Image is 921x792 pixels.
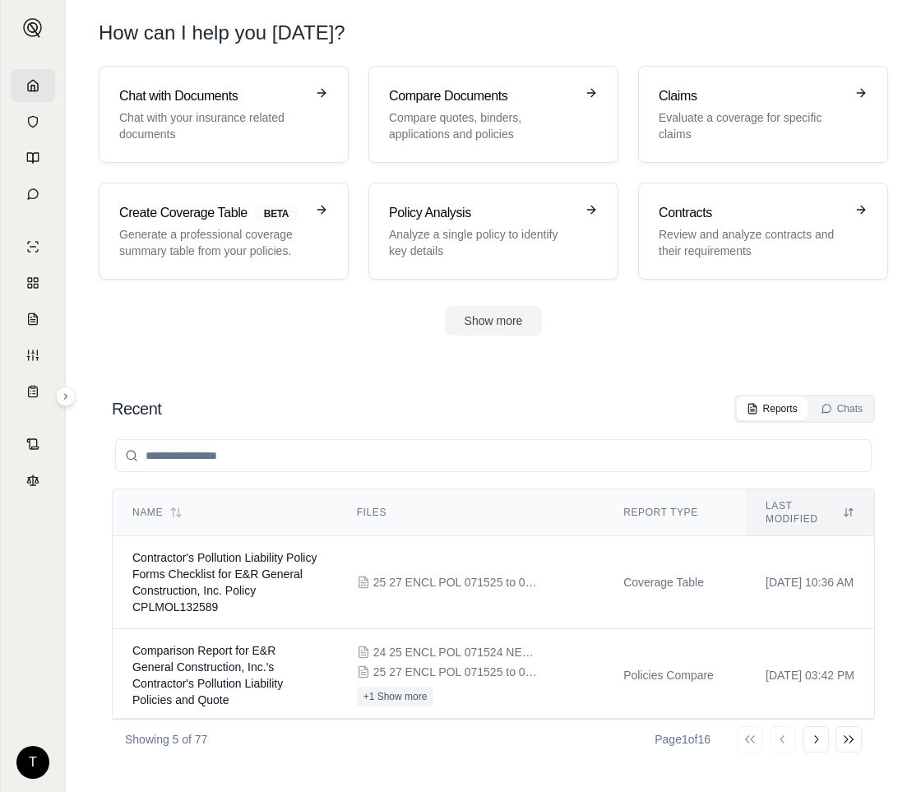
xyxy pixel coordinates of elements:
[747,402,798,415] div: Reports
[638,183,888,280] a: ContractsReview and analyze contracts and their requirements
[389,109,575,142] p: Compare quotes, binders, applications and policies
[99,183,349,280] a: Create Coverage TableBETAGenerate a professional coverage summary table from your policies.
[132,644,283,706] span: Comparison Report for E&R General Construction, Inc.'s Contractor's Pollution Liability Policies ...
[16,12,49,44] button: Expand sidebar
[119,86,305,106] h3: Chat with Documents
[604,629,746,722] td: Policies Compare
[11,375,55,408] a: Coverage Table
[11,266,55,299] a: Policy Comparisons
[99,20,888,46] h1: How can I help you [DATE]?
[737,397,808,420] button: Reports
[99,66,349,163] a: Chat with DocumentsChat with your insurance related documents
[373,644,538,660] span: 24 25 ENCL POL 071524 NEWB pol#CPLMOL125125.pdf
[132,506,317,519] div: Name
[638,66,888,163] a: ClaimsEvaluate a coverage for specific claims
[11,303,55,336] a: Claim Coverage
[119,226,305,259] p: Generate a professional coverage summary table from your policies.
[746,536,874,629] td: [DATE] 10:36 AM
[373,574,538,591] span: 25 27 ENCL POL 071525 to 071527 2yr pol#CPLMOL132589.pdf
[119,109,305,142] p: Chat with your insurance related documents
[389,226,575,259] p: Analyze a single policy to identify key details
[659,109,845,142] p: Evaluate a coverage for specific claims
[655,731,710,748] div: Page 1 of 16
[821,402,863,415] div: Chats
[11,230,55,263] a: Single Policy
[56,387,76,406] button: Expand sidebar
[11,428,55,461] a: Contract Analysis
[659,226,845,259] p: Review and analyze contracts and their requirements
[132,551,317,614] span: Contractor's Pollution Liability Policy Forms Checklist for E&R General Construction, Inc. Policy...
[445,306,543,336] button: Show more
[11,69,55,102] a: Home
[254,205,299,223] span: BETA
[112,397,161,420] h2: Recent
[11,464,55,497] a: Legal Search Engine
[16,746,49,779] div: T
[389,86,575,106] h3: Compare Documents
[766,499,854,526] div: Last modified
[11,105,55,138] a: Documents Vault
[389,203,575,223] h3: Policy Analysis
[604,536,746,629] td: Coverage Table
[11,339,55,372] a: Custom Report
[11,178,55,211] a: Chat
[604,489,746,536] th: Report Type
[659,86,845,106] h3: Claims
[337,489,604,536] th: Files
[125,731,207,748] p: Showing 5 of 77
[373,664,538,680] span: 25 27 ENCL POL 071525 to 071527 2yr pol#CPLMOL132589.pdf
[357,687,434,706] button: +1 Show more
[119,203,305,223] h3: Create Coverage Table
[23,18,43,38] img: Expand sidebar
[368,66,618,163] a: Compare DocumentsCompare quotes, binders, applications and policies
[811,397,872,420] button: Chats
[368,183,618,280] a: Policy AnalysisAnalyze a single policy to identify key details
[11,141,55,174] a: Prompt Library
[746,629,874,722] td: [DATE] 03:42 PM
[659,203,845,223] h3: Contracts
